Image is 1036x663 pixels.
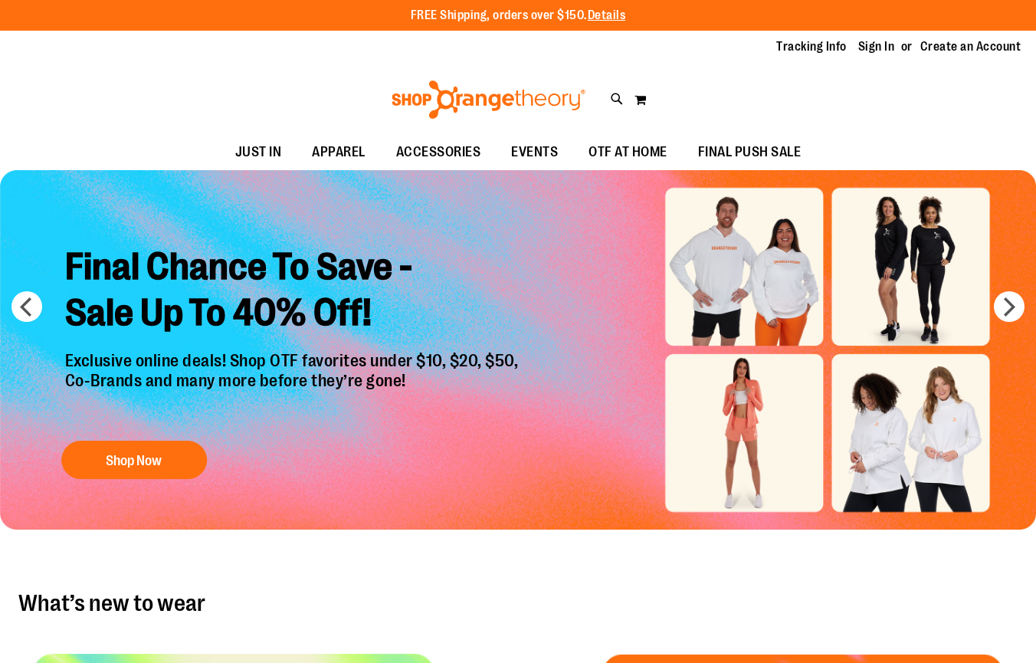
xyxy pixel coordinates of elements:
[11,291,42,322] button: prev
[573,135,683,170] a: OTF AT HOME
[776,38,847,55] a: Tracking Info
[698,135,802,169] span: FINAL PUSH SALE
[389,80,588,119] img: Shop Orangetheory
[297,135,381,170] a: APPAREL
[683,135,817,170] a: FINAL PUSH SALE
[920,38,1021,55] a: Create an Account
[61,441,207,479] button: Shop Now
[411,7,626,25] p: FREE Shipping, orders over $150.
[18,591,1018,615] h2: What’s new to wear
[511,135,558,169] span: EVENTS
[588,135,667,169] span: OTF AT HOME
[54,232,534,351] h2: Final Chance To Save - Sale Up To 40% Off!
[235,135,282,169] span: JUST IN
[312,135,366,169] span: APPAREL
[54,232,534,487] a: Final Chance To Save -Sale Up To 40% Off! Exclusive online deals! Shop OTF favorites under $10, $...
[994,291,1025,322] button: next
[858,38,895,55] a: Sign In
[54,351,534,426] p: Exclusive online deals! Shop OTF favorites under $10, $20, $50, Co-Brands and many more before th...
[381,135,497,170] a: ACCESSORIES
[588,8,626,22] a: Details
[496,135,573,170] a: EVENTS
[396,135,481,169] span: ACCESSORIES
[220,135,297,170] a: JUST IN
